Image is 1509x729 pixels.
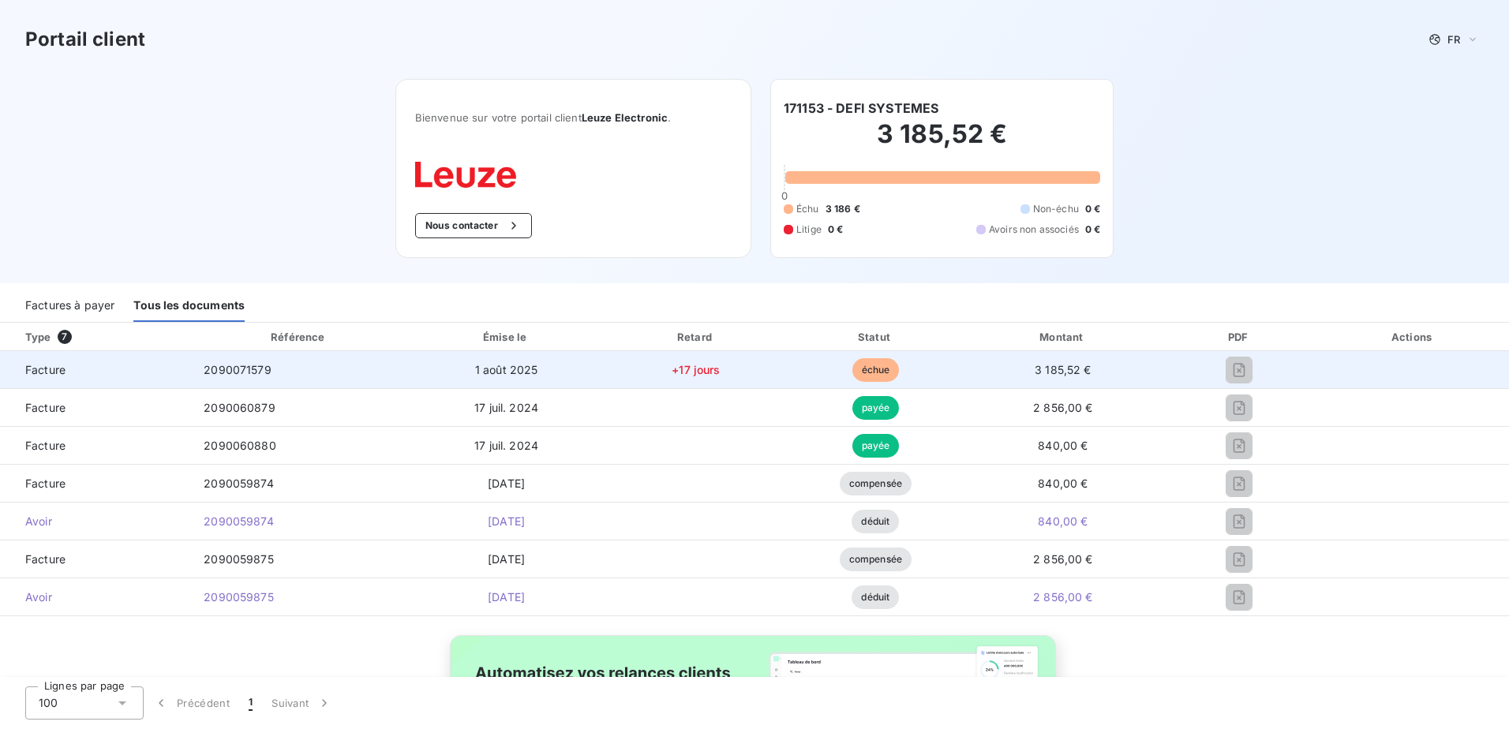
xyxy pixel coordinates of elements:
[781,189,788,202] span: 0
[989,222,1079,237] span: Avoirs non associés
[25,289,114,322] div: Factures à payer
[204,514,274,528] span: 2090059874
[796,222,822,237] span: Litige
[13,551,178,567] span: Facture
[475,363,538,376] span: 1 août 2025
[249,695,253,711] span: 1
[474,439,538,452] span: 17 juil. 2024
[13,400,178,416] span: Facture
[1033,202,1079,216] span: Non-échu
[852,434,900,458] span: payée
[968,329,1159,345] div: Montant
[1320,329,1506,345] div: Actions
[204,363,271,376] span: 2090071579
[1038,477,1088,490] span: 840,00 €
[58,330,72,344] span: 7
[204,590,274,604] span: 2090059875
[415,162,516,188] img: Company logo
[1447,33,1460,46] span: FR
[840,472,912,495] span: compensée
[840,548,912,571] span: compensée
[790,329,961,345] div: Statut
[13,514,178,529] span: Avoir
[13,589,178,605] span: Avoir
[488,552,525,566] span: [DATE]
[796,202,819,216] span: Échu
[271,331,324,343] div: Référence
[13,362,178,378] span: Facture
[852,510,899,533] span: déduit
[784,99,938,118] h6: 171153 - DEFI SYSTEMES
[582,111,668,124] span: Leuze Electronic
[1038,439,1088,452] span: 840,00 €
[852,585,899,609] span: déduit
[672,363,720,376] span: +17 jours
[1085,222,1100,237] span: 0 €
[204,439,276,452] span: 2090060880
[1035,363,1091,376] span: 3 185,52 €
[488,590,525,604] span: [DATE]
[1033,590,1093,604] span: 2 856,00 €
[13,438,178,454] span: Facture
[608,329,784,345] div: Retard
[828,222,843,237] span: 0 €
[784,118,1100,166] h2: 3 185,52 €
[852,358,900,382] span: échue
[262,686,342,720] button: Suivant
[1165,329,1314,345] div: PDF
[488,477,525,490] span: [DATE]
[16,329,188,345] div: Type
[415,111,732,124] span: Bienvenue sur votre portail client .
[1033,401,1093,414] span: 2 856,00 €
[13,476,178,492] span: Facture
[144,686,239,720] button: Précédent
[488,514,525,528] span: [DATE]
[415,213,532,238] button: Nous contacter
[1038,514,1088,528] span: 840,00 €
[204,477,274,490] span: 2090059874
[204,401,275,414] span: 2090060879
[133,289,245,322] div: Tous les documents
[204,552,274,566] span: 2090059875
[852,396,900,420] span: payée
[239,686,262,720] button: 1
[39,695,58,711] span: 100
[25,25,145,54] h3: Portail client
[1085,202,1100,216] span: 0 €
[826,202,860,216] span: 3 186 €
[410,329,601,345] div: Émise le
[1033,552,1093,566] span: 2 856,00 €
[474,401,538,414] span: 17 juil. 2024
